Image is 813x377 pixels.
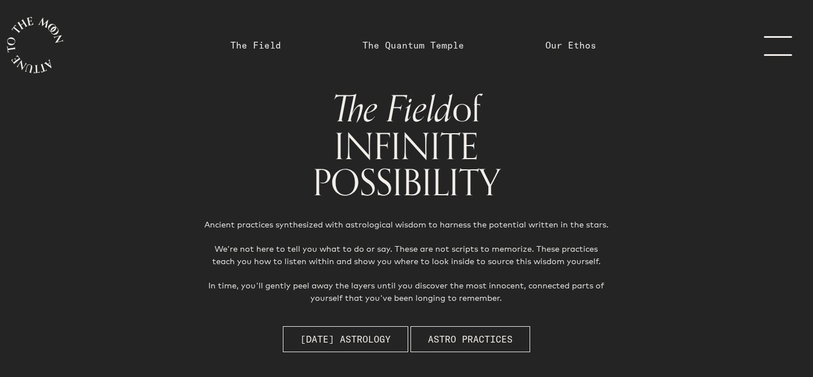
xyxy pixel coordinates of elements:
[332,80,452,139] span: The Field
[230,38,281,52] a: The Field
[545,38,596,52] a: Our Ethos
[428,332,513,346] span: Astro Practices
[186,90,627,200] h1: of INFINITE POSSIBILITY
[204,218,609,304] p: Ancient practices synthesized with astrological wisdom to harness the potential written in the st...
[410,326,530,352] button: Astro Practices
[300,332,391,346] span: [DATE] Astrology
[362,38,464,52] a: The Quantum Temple
[283,326,408,352] button: [DATE] Astrology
